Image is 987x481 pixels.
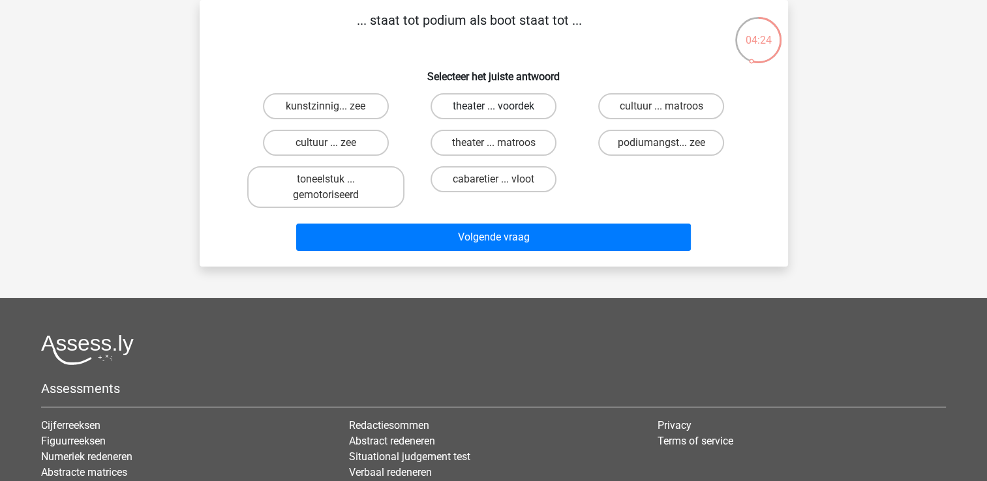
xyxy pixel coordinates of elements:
a: Privacy [658,419,691,431]
a: Abstract redeneren [349,435,435,447]
p: ... staat tot podium als boot staat tot ... [220,10,718,50]
a: Numeriek redeneren [41,450,132,463]
label: cultuur ... matroos [598,93,724,119]
a: Situational judgement test [349,450,470,463]
a: Redactiesommen [349,419,429,431]
label: cultuur ... zee [263,130,389,156]
div: 04:24 [734,16,783,48]
label: cabaretier ... vloot [431,166,556,192]
img: Assessly logo [41,334,134,365]
h5: Assessments [41,381,946,396]
h6: Selecteer het juiste antwoord [220,60,767,83]
label: theater ... voordek [431,93,556,119]
a: Terms of service [658,435,733,447]
label: toneelstuk ... gemotoriseerd [247,166,404,208]
button: Volgende vraag [296,224,691,251]
label: kunstzinnig... zee [263,93,389,119]
a: Verbaal redeneren [349,466,432,478]
a: Abstracte matrices [41,466,127,478]
a: Cijferreeksen [41,419,100,431]
a: Figuurreeksen [41,435,106,447]
label: podiumangst... zee [598,130,724,156]
label: theater ... matroos [431,130,556,156]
